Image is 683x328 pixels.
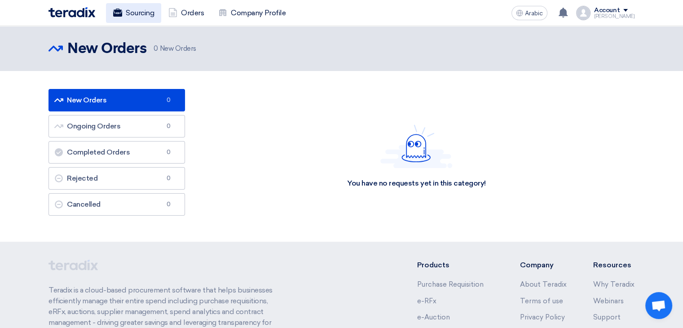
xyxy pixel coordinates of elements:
font: New Orders [160,44,196,53]
a: Purchase Requisition [417,280,484,288]
button: Arabic [511,6,547,20]
font: Cancelled [67,200,101,208]
font: Resources [593,261,631,269]
font: 0 [166,175,170,182]
font: Orders [181,9,204,17]
a: e-Auction [417,313,450,321]
a: About Teradix [520,280,566,288]
font: Company Profile [231,9,286,17]
a: Sourcing [106,3,161,23]
font: 0 [166,149,170,155]
img: profile_test.png [576,6,590,20]
a: New Orders0 [48,89,185,111]
a: Rejected0 [48,167,185,190]
font: Arabic [525,9,543,17]
a: Support [593,313,621,321]
font: Ongoing Orders [67,122,120,130]
font: 0 [154,44,158,53]
font: New Orders [67,42,146,56]
a: Completed Orders0 [48,141,185,164]
font: Company [520,261,553,269]
font: You have no requests yet in this category! [347,179,486,187]
font: Completed Orders [67,148,130,156]
font: Products [417,261,449,269]
img: Hello [380,124,452,168]
a: Why Teradix [593,280,635,288]
font: Sourcing [126,9,154,17]
a: Open chat [645,292,672,319]
a: Cancelled0 [48,193,185,216]
a: Terms of use [520,297,563,305]
font: Account [594,6,620,14]
font: 0 [166,123,170,129]
a: e-RFx [417,297,436,305]
font: [PERSON_NAME] [594,13,635,19]
font: 0 [166,97,170,103]
font: New Orders [67,96,106,104]
a: Ongoing Orders0 [48,115,185,137]
font: 0 [166,201,170,208]
a: Privacy Policy [520,313,564,321]
img: Teradix logo [48,7,95,18]
a: Orders [161,3,211,23]
a: Webinars [593,297,624,305]
font: Rejected [67,174,97,182]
